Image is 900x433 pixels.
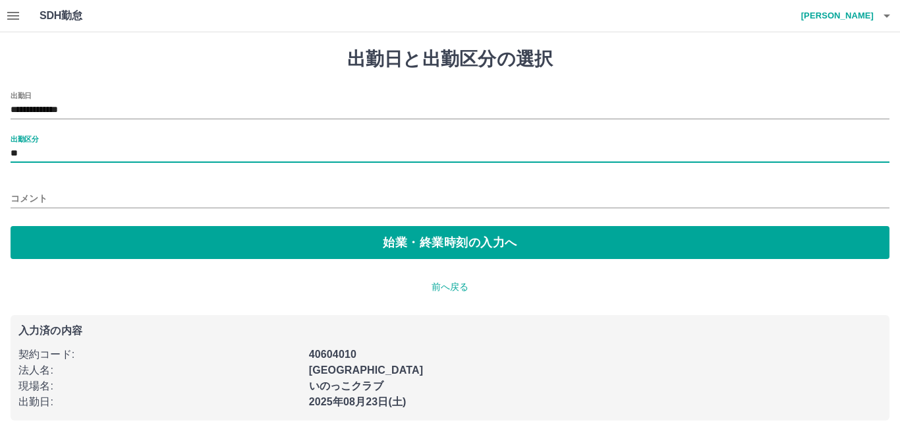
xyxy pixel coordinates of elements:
h1: 出勤日と出勤区分の選択 [11,48,889,71]
label: 出勤区分 [11,134,38,144]
b: 2025年08月23日(土) [309,396,407,407]
p: 法人名 : [18,362,301,378]
p: 現場名 : [18,378,301,394]
p: 出勤日 : [18,394,301,410]
p: 入力済の内容 [18,326,882,336]
label: 出勤日 [11,90,32,100]
b: [GEOGRAPHIC_DATA] [309,364,424,376]
b: 40604010 [309,349,356,360]
p: 前へ戻る [11,280,889,294]
p: 契約コード : [18,347,301,362]
button: 始業・終業時刻の入力へ [11,226,889,259]
b: いのっこクラブ [309,380,383,391]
